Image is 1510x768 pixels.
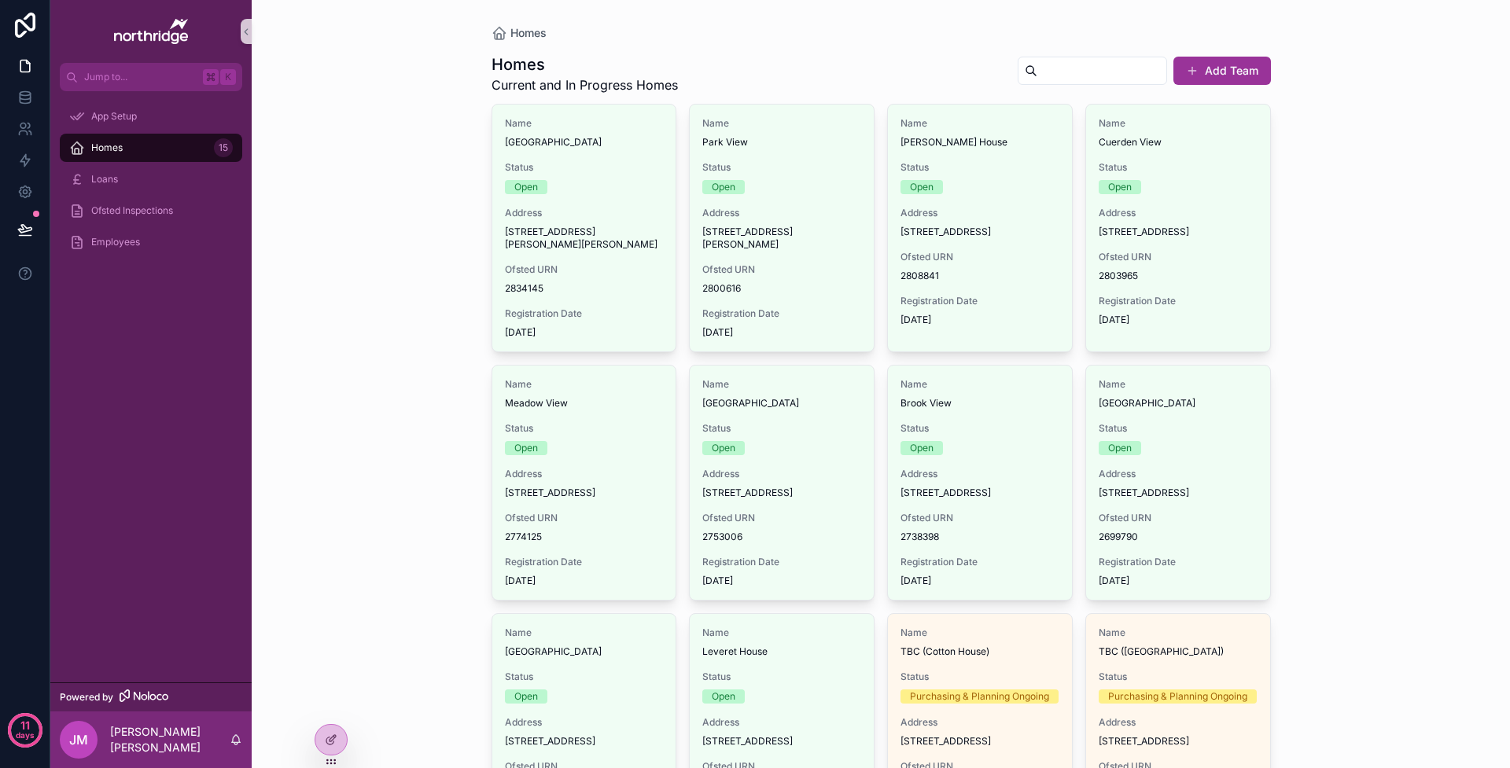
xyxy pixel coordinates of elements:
span: [GEOGRAPHIC_DATA] [505,645,664,658]
span: Address [900,716,1059,729]
span: K [222,71,234,83]
span: Status [900,422,1059,435]
span: Loans [91,173,118,186]
span: [STREET_ADDRESS] [1099,735,1258,748]
span: Status [505,161,664,174]
span: [DATE] [702,326,861,339]
span: Name [900,117,1059,130]
span: [DATE] [1099,314,1258,326]
span: Powered by [60,691,113,704]
span: Registration Date [505,556,664,568]
span: 2803965 [1099,270,1258,282]
span: Registration Date [505,307,664,320]
span: 2699790 [1099,531,1258,543]
span: Ofsted URN [505,263,664,276]
a: NameBrook ViewStatusOpenAddress[STREET_ADDRESS]Ofsted URN2738398Registration Date[DATE] [887,365,1073,601]
span: Ofsted URN [702,263,861,276]
span: Status [1099,161,1258,174]
span: Ofsted URN [900,251,1059,263]
span: Name [1099,627,1258,639]
div: Open [514,689,538,704]
a: App Setup [60,102,242,130]
span: Name [505,117,664,130]
span: Address [900,207,1059,219]
div: Open [514,180,538,194]
span: Ofsted Inspections [91,204,173,217]
span: Address [505,207,664,219]
span: Brook View [900,397,1059,410]
span: Meadow View [505,397,664,410]
p: [PERSON_NAME] [PERSON_NAME] [110,724,230,755]
span: [DATE] [900,575,1059,587]
div: Open [514,441,538,455]
span: TBC (Cotton House) [900,645,1059,658]
span: Homes [91,141,123,154]
span: Registration Date [702,556,861,568]
span: 2834145 [505,282,664,295]
span: Cuerden View [1099,136,1258,149]
a: Homes15 [60,134,242,162]
span: [GEOGRAPHIC_DATA] [702,397,861,410]
span: JM [69,730,88,749]
a: Loans [60,165,242,193]
span: 2800616 [702,282,861,295]
a: NameMeadow ViewStatusOpenAddress[STREET_ADDRESS]Ofsted URN2774125Registration Date[DATE] [492,365,677,601]
span: Address [900,468,1059,480]
div: Open [1108,441,1132,455]
span: Address [702,207,861,219]
span: [STREET_ADDRESS][PERSON_NAME] [702,226,861,251]
span: Ofsted URN [505,512,664,524]
span: Status [702,161,861,174]
span: Status [900,161,1059,174]
span: [DATE] [1099,575,1258,587]
span: Address [505,716,664,729]
span: [STREET_ADDRESS] [900,487,1059,499]
img: App logo [114,19,188,44]
button: Jump to...K [60,63,242,91]
span: Status [900,671,1059,683]
span: Jump to... [84,71,197,83]
span: Name [505,627,664,639]
a: Homes [492,25,547,41]
span: [STREET_ADDRESS] [900,735,1059,748]
div: Open [1108,180,1132,194]
button: Add Team [1173,57,1271,85]
span: Status [702,671,861,683]
span: Registration Date [900,295,1059,307]
span: App Setup [91,110,137,123]
span: [STREET_ADDRESS] [1099,226,1258,238]
span: Ofsted URN [702,512,861,524]
span: Address [702,716,861,729]
span: [STREET_ADDRESS] [505,487,664,499]
span: [STREET_ADDRESS] [900,226,1059,238]
span: [DATE] [505,326,664,339]
span: TBC ([GEOGRAPHIC_DATA]) [1099,645,1258,658]
span: [GEOGRAPHIC_DATA] [1099,397,1258,410]
div: Open [712,441,735,455]
span: Status [505,671,664,683]
span: Employees [91,236,140,248]
span: [STREET_ADDRESS][PERSON_NAME][PERSON_NAME] [505,226,664,251]
span: [STREET_ADDRESS] [702,487,861,499]
div: scrollable content [50,91,252,277]
span: Name [505,378,664,391]
span: Park View [702,136,861,149]
span: Address [1099,468,1258,480]
a: Name[PERSON_NAME] HouseStatusOpenAddress[STREET_ADDRESS]Ofsted URN2808841Registration Date[DATE] [887,104,1073,352]
span: Leveret House [702,645,861,658]
span: Registration Date [1099,556,1258,568]
div: Purchasing & Planning Ongoing [1108,689,1247,704]
span: Homes [510,25,547,41]
span: Address [702,468,861,480]
span: Status [702,422,861,435]
a: NamePark ViewStatusOpenAddress[STREET_ADDRESS][PERSON_NAME]Ofsted URN2800616Registration Date[DATE] [689,104,875,352]
span: Status [1099,422,1258,435]
a: Ofsted Inspections [60,197,242,225]
div: 15 [214,138,233,157]
span: Registration Date [1099,295,1258,307]
a: Name[GEOGRAPHIC_DATA]StatusOpenAddress[STREET_ADDRESS]Ofsted URN2753006Registration Date[DATE] [689,365,875,601]
span: Address [1099,207,1258,219]
span: Registration Date [702,307,861,320]
span: [DATE] [900,314,1059,326]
